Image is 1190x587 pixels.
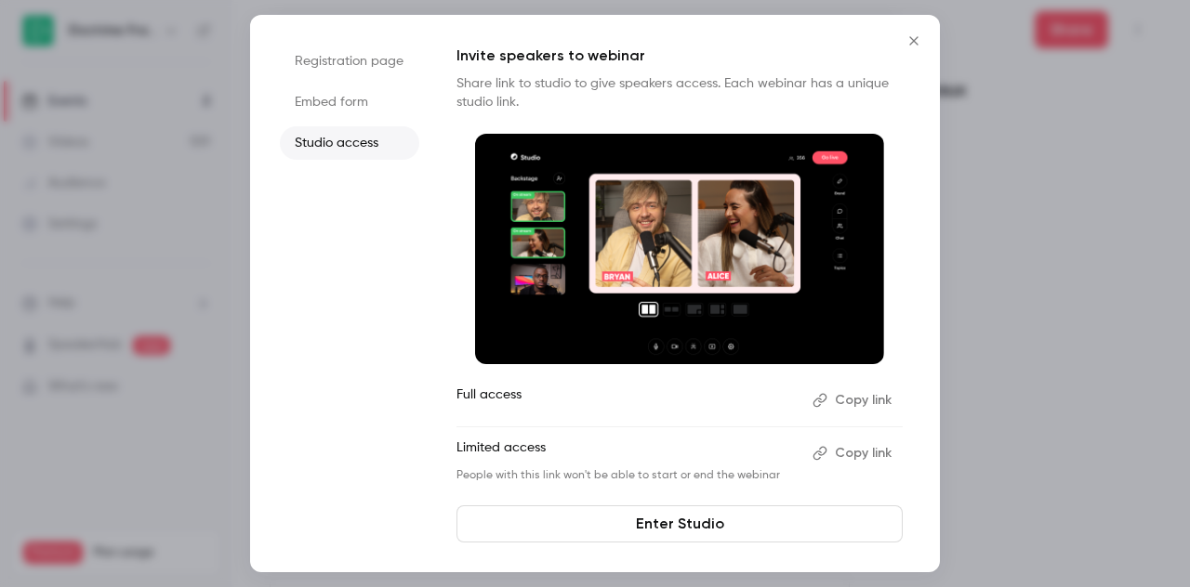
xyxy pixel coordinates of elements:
a: Enter Studio [456,505,903,542]
button: Close [895,22,932,59]
li: Registration page [280,45,419,78]
p: Full access [456,385,798,415]
img: Invite speakers to webinar [475,134,884,364]
button: Copy link [805,438,903,468]
p: People with this link won't be able to start or end the webinar [456,468,798,483]
p: Limited access [456,438,798,468]
p: Share link to studio to give speakers access. Each webinar has a unique studio link. [456,74,903,111]
button: Copy link [805,385,903,415]
p: Invite speakers to webinar [456,45,903,67]
li: Embed form [280,85,419,119]
li: Studio access [280,126,419,160]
